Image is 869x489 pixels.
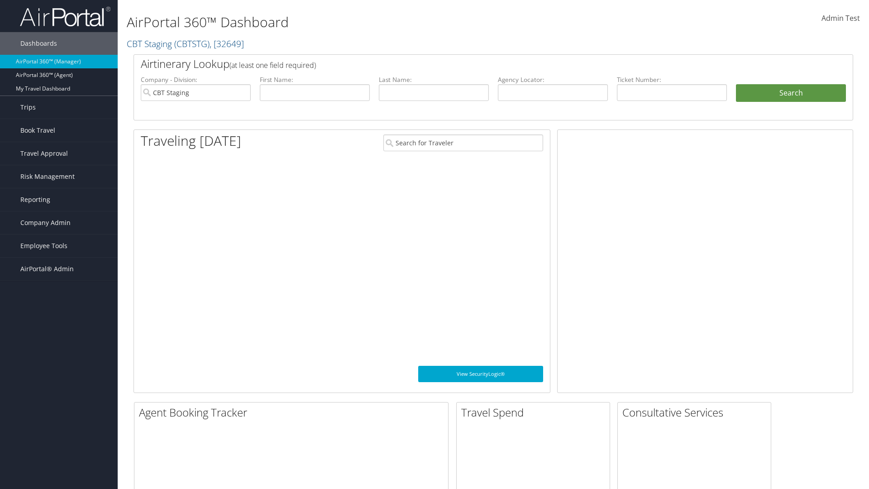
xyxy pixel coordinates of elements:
h2: Travel Spend [461,405,610,420]
label: Company - Division: [141,75,251,84]
label: First Name: [260,75,370,84]
span: Travel Approval [20,142,68,165]
label: Ticket Number: [617,75,727,84]
span: Dashboards [20,32,57,55]
h2: Consultative Services [622,405,771,420]
h2: Agent Booking Tracker [139,405,448,420]
label: Last Name: [379,75,489,84]
h1: Traveling [DATE] [141,131,241,150]
span: AirPortal® Admin [20,258,74,280]
h1: AirPortal 360™ Dashboard [127,13,616,32]
span: Employee Tools [20,235,67,257]
h2: Airtinerary Lookup [141,56,786,72]
label: Agency Locator: [498,75,608,84]
span: ( CBTSTG ) [174,38,210,50]
a: View SecurityLogic® [418,366,543,382]
span: Book Travel [20,119,55,142]
a: CBT Staging [127,38,244,50]
span: Trips [20,96,36,119]
span: (at least one field required) [229,60,316,70]
span: , [ 32649 ] [210,38,244,50]
input: Search for Traveler [383,134,543,151]
span: Risk Management [20,165,75,188]
span: Admin Test [821,13,860,23]
span: Company Admin [20,211,71,234]
a: Admin Test [821,5,860,33]
img: airportal-logo.png [20,6,110,27]
button: Search [736,84,846,102]
span: Reporting [20,188,50,211]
